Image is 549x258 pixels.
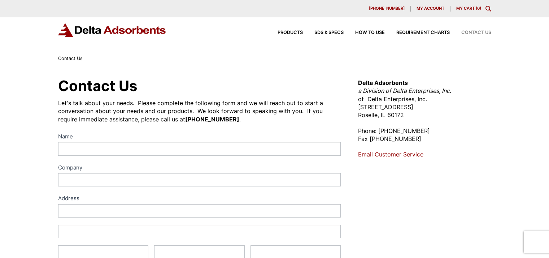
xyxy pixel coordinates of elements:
[461,30,491,35] span: Contact Us
[369,7,405,10] span: [PHONE_NUMBER]
[344,30,385,35] a: How to Use
[417,7,444,10] span: My account
[358,127,491,143] p: Phone: [PHONE_NUMBER] Fax [PHONE_NUMBER]
[58,56,83,61] span: Contact Us
[314,30,344,35] span: SDS & SPECS
[358,87,451,94] em: a Division of Delta Enterprises, Inc.
[58,163,341,173] label: Company
[355,30,385,35] span: How to Use
[456,6,481,11] a: My Cart (0)
[358,151,423,158] a: Email Customer Service
[58,99,341,123] div: Let's talk about your needs. Please complete the following form and we will reach out to start a ...
[266,30,303,35] a: Products
[363,6,411,12] a: [PHONE_NUMBER]
[477,6,480,11] span: 0
[58,79,341,93] h1: Contact Us
[358,79,491,119] p: of Delta Enterprises, Inc. [STREET_ADDRESS] Roselle, IL 60172
[411,6,450,12] a: My account
[358,79,408,86] strong: Delta Adsorbents
[385,30,450,35] a: Requirement Charts
[58,132,341,142] label: Name
[396,30,450,35] span: Requirement Charts
[303,30,344,35] a: SDS & SPECS
[58,23,166,37] img: Delta Adsorbents
[58,194,341,204] div: Address
[450,30,491,35] a: Contact Us
[485,6,491,12] div: Toggle Modal Content
[278,30,303,35] span: Products
[185,116,239,123] strong: [PHONE_NUMBER]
